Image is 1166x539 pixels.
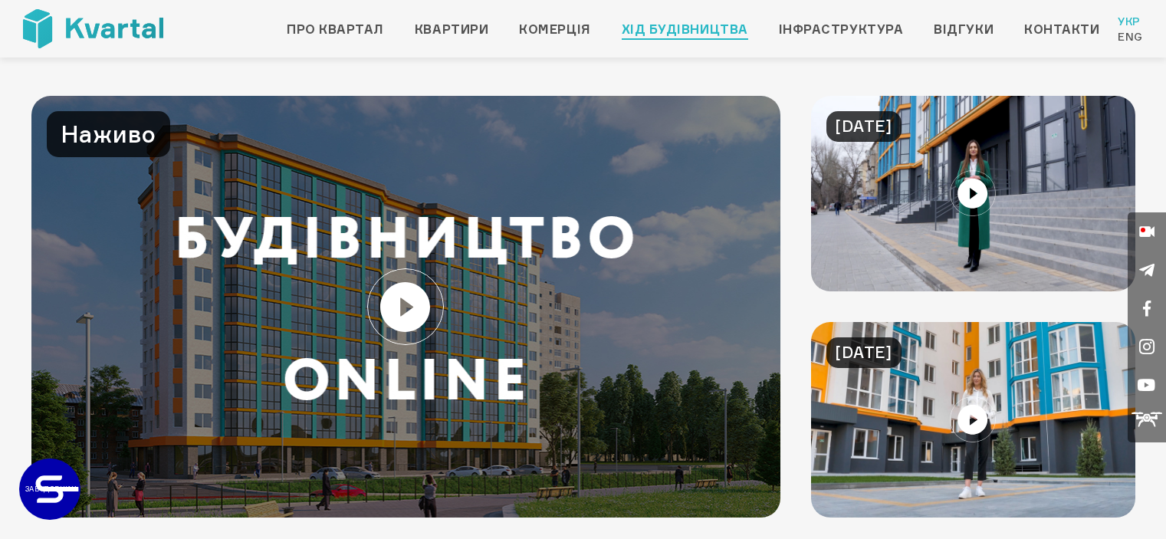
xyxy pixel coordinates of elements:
a: Комерція [519,20,590,38]
a: Укр [1118,14,1143,29]
img: Ідеальне комерційне приміщення для твого бізнесу! [811,96,1135,291]
a: Про квартал [287,20,384,38]
a: Інфраструктура [779,20,904,38]
a: Відгуки [934,20,994,38]
img: Kvartal [23,9,163,48]
text: ЗАБУДОВНИК [25,485,77,493]
img: Welcome до нашого шоуруму у ЖК KVARTAL! [811,322,1135,518]
a: ЗАБУДОВНИК [19,458,80,520]
a: Контакти [1024,20,1099,38]
a: Хід будівництва [622,20,748,38]
a: Eng [1118,29,1143,44]
a: Квартири [415,20,488,38]
img: Онлайн трансляція [31,96,781,518]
